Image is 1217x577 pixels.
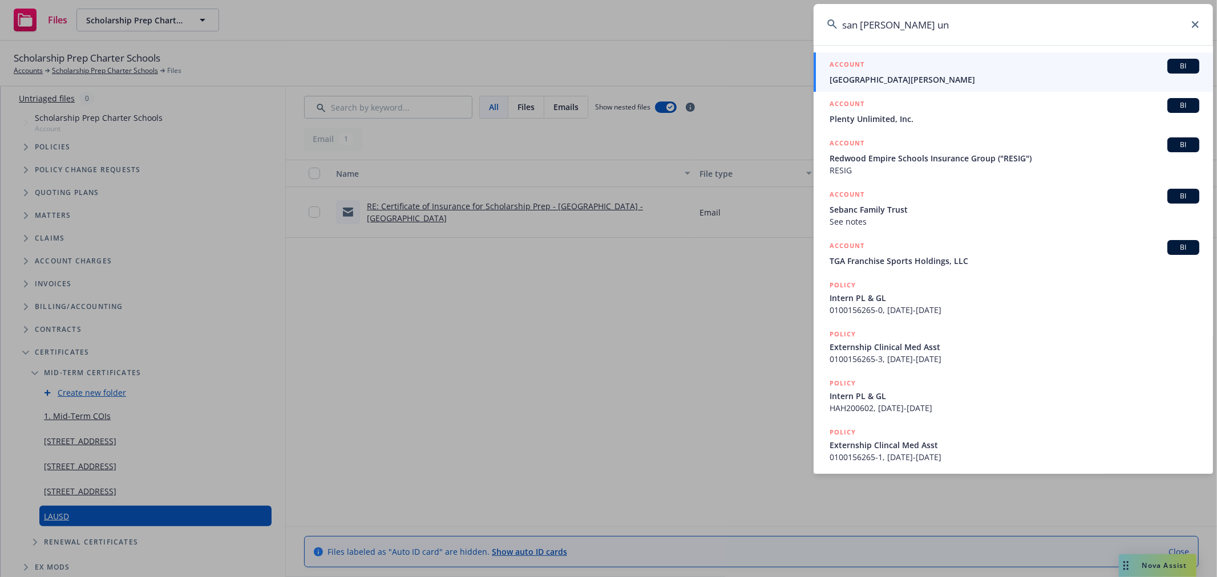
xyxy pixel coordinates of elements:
span: TGA Franchise Sports Holdings, LLC [830,255,1199,267]
a: POLICYExternship Clinical Med Asst0100156265-3, [DATE]-[DATE] [814,322,1213,371]
h5: ACCOUNT [830,98,864,112]
span: 0100156265-0, [DATE]-[DATE] [830,304,1199,316]
span: [GEOGRAPHIC_DATA][PERSON_NAME] [830,74,1199,86]
span: BI [1172,140,1195,150]
input: Search... [814,4,1213,45]
span: Externship Clinical Med Asst [830,341,1199,353]
span: Externship Clincal Med Asst [830,439,1199,451]
h5: POLICY [830,426,856,438]
span: BI [1172,100,1195,111]
a: POLICYExternship Clincal Med Asst0100156265-1, [DATE]-[DATE] [814,420,1213,469]
span: Plenty Unlimited, Inc. [830,113,1199,125]
span: BI [1172,61,1195,71]
span: Intern PL & GL [830,292,1199,304]
a: ACCOUNTBIPlenty Unlimited, Inc. [814,92,1213,131]
span: RESIG [830,164,1199,176]
a: ACCOUNTBI[GEOGRAPHIC_DATA][PERSON_NAME] [814,52,1213,92]
span: See notes [830,216,1199,227]
span: BI [1172,191,1195,201]
h5: ACCOUNT [830,59,864,72]
h5: POLICY [830,279,856,291]
h5: ACCOUNT [830,240,864,254]
h5: ACCOUNT [830,189,864,202]
a: ACCOUNTBISebanc Family TrustSee notes [814,182,1213,234]
a: POLICYIntern PL & GLHAH200602, [DATE]-[DATE] [814,371,1213,420]
span: Redwood Empire Schools Insurance Group ("RESIG") [830,152,1199,164]
a: POLICYIntern PL & GL0100156265-0, [DATE]-[DATE] [814,273,1213,322]
span: Intern PL & GL [830,390,1199,402]
a: ACCOUNTBITGA Franchise Sports Holdings, LLC [814,234,1213,273]
h5: POLICY [830,377,856,389]
a: ACCOUNTBIRedwood Empire Schools Insurance Group ("RESIG")RESIG [814,131,1213,182]
span: 0100156265-1, [DATE]-[DATE] [830,451,1199,463]
span: HAH200602, [DATE]-[DATE] [830,402,1199,414]
span: BI [1172,242,1195,253]
span: Sebanc Family Trust [830,204,1199,216]
h5: POLICY [830,328,856,340]
h5: ACCOUNT [830,137,864,151]
span: 0100156265-3, [DATE]-[DATE] [830,353,1199,365]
